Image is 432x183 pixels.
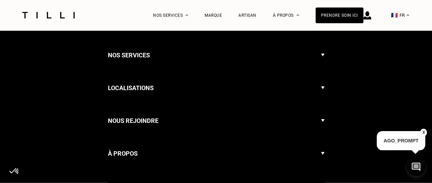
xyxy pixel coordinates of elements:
span: 🇫🇷 [391,12,398,18]
img: Menu déroulant à propos [296,14,299,16]
img: menu déroulant [406,14,409,16]
img: Flèche menu déroulant [321,44,324,67]
a: Artisan [238,13,256,18]
img: icône connexion [363,11,371,19]
h3: À propos [108,149,138,159]
img: Flèche menu déroulant [321,77,324,99]
img: Menu déroulant [185,14,188,16]
a: Prendre soin ici [316,8,363,23]
p: AGO_PROMPT [377,131,425,150]
a: Marque [205,13,222,18]
img: Logo du service de couturière Tilli [20,12,77,18]
img: Flèche menu déroulant [321,110,324,132]
img: Flèche menu déroulant [321,142,324,165]
h3: Nous rejoindre [108,116,158,126]
button: X [420,129,427,136]
h3: Nos services [108,50,150,60]
h3: Localisations [108,83,154,93]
